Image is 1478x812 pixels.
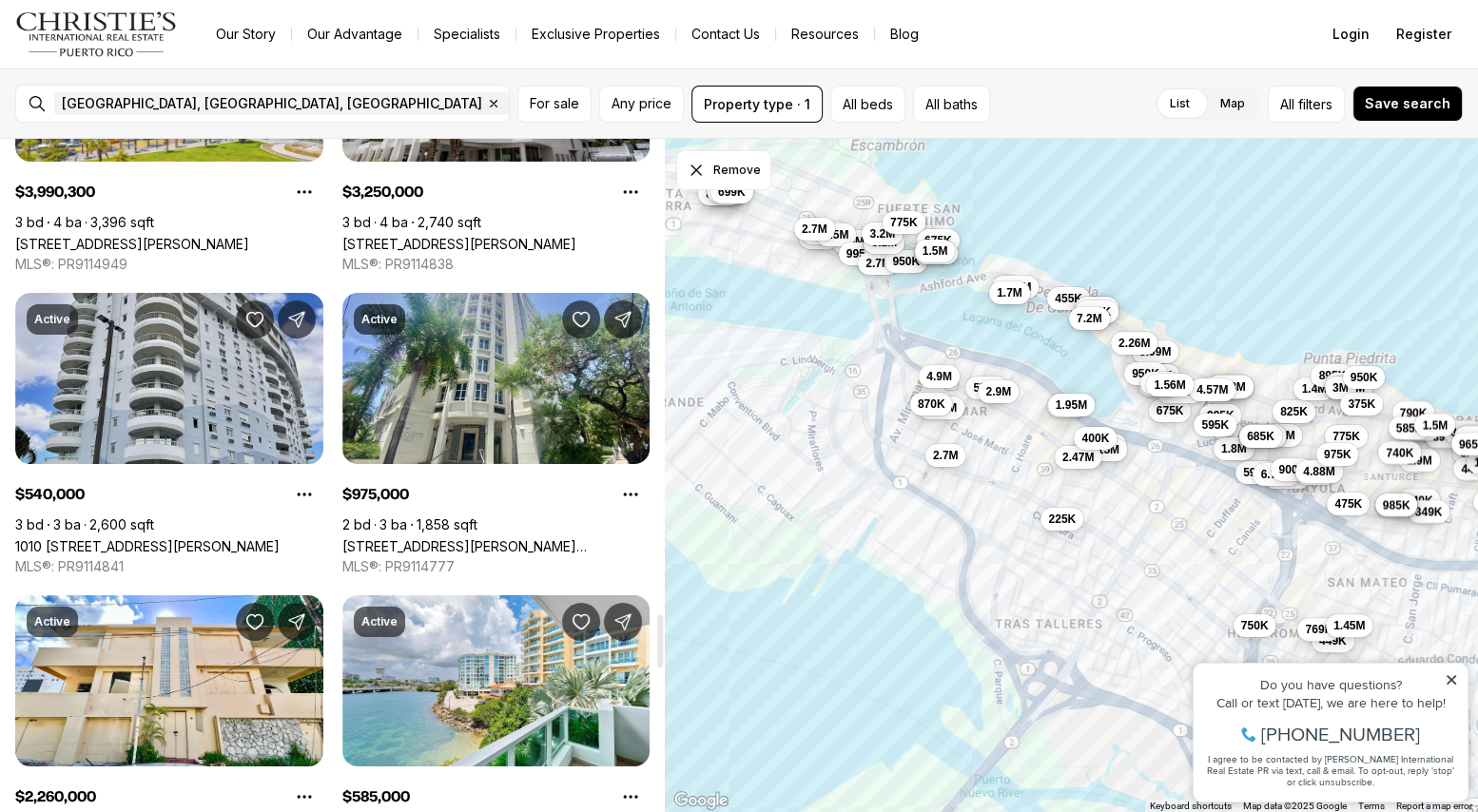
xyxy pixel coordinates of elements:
span: 3.2M [1449,424,1475,439]
span: 1.7M [997,284,1022,300]
button: 225K [1040,507,1083,530]
button: 3.99M [1131,339,1177,362]
button: 2.26M [1111,331,1157,354]
span: 2.26M [1118,335,1150,350]
span: 1.3M [1148,375,1174,390]
button: 599K [1235,460,1278,483]
button: Contact Us [676,21,775,48]
button: 950K [885,250,927,273]
span: 2.15M [1087,442,1118,457]
button: Share Property [604,603,642,641]
a: Resources [776,21,874,48]
a: Blog [875,21,934,48]
span: Any price [612,96,671,111]
label: List [1155,87,1205,121]
button: All beds [830,86,905,123]
span: filters [1298,94,1332,114]
span: 7.2M [1076,310,1101,325]
span: 524K [1144,368,1172,383]
button: 675K [1148,398,1191,421]
button: 400K [1074,426,1117,449]
button: 575K [965,376,1008,398]
span: 685K [1247,428,1274,443]
button: Dismiss drawing [676,150,771,190]
span: 2.47M [1062,449,1094,464]
span: 1.45M [1333,618,1365,633]
span: 2.7M [865,255,891,270]
span: 550K [1083,304,1111,319]
button: Save Property: 1403 CALLE LUCHETTI #3A [562,300,600,338]
button: Property options [285,173,323,211]
button: 1.45M [992,276,1039,299]
button: 900K [1271,458,1313,481]
span: 790K [1399,405,1427,420]
button: 3M [1325,376,1356,398]
button: Any price [599,86,684,123]
p: Active [361,614,398,629]
button: 3.53M [1157,379,1203,402]
span: Register [1396,27,1451,42]
button: 1.3M [1140,371,1181,394]
span: 740K [1386,445,1413,460]
button: 2.9M [978,380,1019,403]
button: 1.8M [1213,437,1254,460]
span: 2.9M [985,384,1011,399]
span: 775K [1332,429,1360,444]
button: 1.45M [1326,614,1372,637]
button: 750K [1233,614,1275,637]
span: 950K [1350,370,1377,385]
span: 3.99M [1138,343,1170,358]
span: 6.75M [1260,466,1292,481]
button: Save search [1352,86,1463,122]
button: Property options [285,475,323,513]
span: 825K [1280,404,1308,419]
button: 475K [1327,492,1370,514]
span: 769K [1305,621,1332,636]
a: 1052 AVE ASHFORD #7, SAN JUAN PR, 00907 [15,236,249,252]
button: 375K [1340,392,1383,415]
button: 950K [1124,361,1167,384]
button: 455K [1047,287,1090,310]
span: 1.8M [1220,441,1246,456]
span: 985K [1382,497,1410,512]
button: 1.4M [1293,377,1334,399]
button: 950K [1342,366,1385,389]
span: 775K [890,215,918,230]
button: 5.1M [798,225,839,248]
button: Save Property: 53 CALLE BARRANQUITAS [236,603,274,641]
span: 225K [1048,511,1076,526]
button: 1.05M [917,396,963,419]
button: 699K [710,181,753,203]
button: 1.5M [1261,424,1302,447]
button: 975K [1315,442,1358,465]
button: 2.7M [924,444,965,467]
span: 1.5M [922,243,947,259]
p: Active [34,312,70,327]
div: Do you have questions? [20,43,275,56]
span: 3.5M [823,227,848,242]
span: 4.9M [926,369,952,384]
span: 2.7M [801,222,827,237]
a: 1403 CALLE LUCHETTI #3A, SAN JUAN PR, 00907 [342,538,651,554]
span: 595K [1083,300,1111,315]
button: 2.7M [858,251,899,274]
button: 899K [707,180,749,203]
button: Property options [612,173,650,211]
span: 900K [1278,462,1306,477]
a: 540 DE LA CONSTITUCION AVE #601, SAN JUAN PR, 00901 [342,236,576,252]
span: 400K [1081,430,1109,445]
button: Allfilters [1268,86,1345,123]
button: 1.5M [1414,413,1455,435]
span: 1.45M [1000,280,1031,295]
span: 1.9M [1407,452,1432,467]
button: 995K [1198,404,1241,427]
button: Property type · 1 [691,86,823,123]
span: 950K [892,254,920,269]
button: 895K [1311,363,1353,386]
button: 3.2M [862,222,903,244]
button: 585K [1388,416,1430,438]
button: 2.15M [1079,438,1126,461]
span: 750K [1240,618,1268,633]
button: Share Property [604,300,642,338]
span: 9.08M [1214,378,1245,394]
